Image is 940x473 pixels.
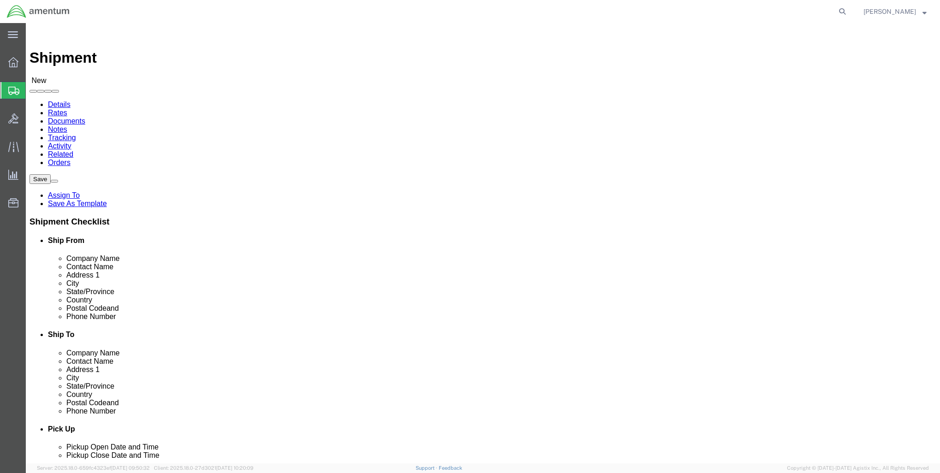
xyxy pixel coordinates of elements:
span: Scott Gilmour [864,6,916,17]
span: Copyright © [DATE]-[DATE] Agistix Inc., All Rights Reserved [787,464,929,472]
span: Client: 2025.18.0-27d3021 [154,465,253,471]
iframe: FS Legacy Container [26,23,940,463]
span: [DATE] 10:20:09 [216,465,253,471]
span: Server: 2025.18.0-659fc4323ef [37,465,150,471]
span: [DATE] 09:50:32 [111,465,150,471]
a: Feedback [439,465,462,471]
img: logo [6,5,70,18]
button: [PERSON_NAME] [863,6,927,17]
a: Support [416,465,439,471]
